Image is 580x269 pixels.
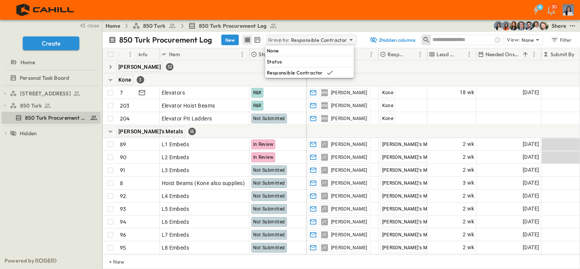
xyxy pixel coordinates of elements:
button: Menu [238,50,247,59]
a: 850 Turk [10,100,99,111]
span: [PERSON_NAME]'s Metals [382,142,438,147]
span: 18 wk [460,88,474,97]
span: [DATE] [523,217,539,226]
button: Sort [407,50,416,59]
a: Home [2,57,99,68]
button: 2hidden columns [365,35,420,45]
button: Menu [367,50,376,59]
span: [DATE] [523,179,539,187]
span: In Review [253,155,274,160]
a: 850 Turk Procurement Log [2,112,99,123]
span: [PERSON_NAME] [331,167,367,173]
p: 89 [120,141,126,148]
span: L1 Embeds [162,141,189,148]
span: L5 Embeds [162,205,189,213]
img: Stephanie McNeill (smcneill@cahill-sf.com) [501,21,511,30]
span: Kone [118,77,132,83]
img: Cindy De Leon (cdeleon@cahill-sf.com) [494,21,503,30]
p: None [522,36,534,44]
span: [DATE] [523,153,539,161]
span: close [87,22,99,29]
button: New [221,35,239,45]
div: table view [242,34,263,46]
button: Create [23,36,79,50]
p: 93 [120,205,126,213]
button: close [76,20,101,30]
span: [PERSON_NAME] [331,141,367,147]
span: 850 Turk Procurement Log [199,22,266,30]
span: [PERSON_NAME] [331,90,367,96]
span: Elevators [162,89,185,97]
span: Not Submitted [253,193,285,199]
p: Status [267,58,282,65]
span: Not Submitted [253,245,285,250]
a: 850 Turk [132,22,176,30]
span: 2 wk [463,166,474,174]
a: Home [106,22,120,30]
p: 96 [120,231,126,239]
span: R&R [253,103,262,108]
span: [PERSON_NAME]'s Metals [382,168,438,173]
span: L8 Embeds [162,244,189,252]
span: 2 wk [463,217,474,226]
span: Not Submitted [253,219,285,225]
p: 8 [120,179,123,187]
div: [STREET_ADDRESS]test [2,87,101,100]
span: In Review [253,142,274,147]
span: [STREET_ADDRESS] [20,90,71,97]
p: Group by: [268,36,290,44]
span: 2 wk [463,191,474,200]
span: Not Submitted [253,232,285,237]
p: 7 [120,89,123,97]
button: Filter [548,35,574,45]
span: MM [321,92,328,93]
p: Submit By [550,51,575,58]
span: L6 Embeds [162,218,189,226]
p: None [267,47,279,54]
span: [PERSON_NAME] [331,154,367,160]
span: Elevator Hoist Beams [162,102,215,109]
img: Kyle Baltes (kbaltes@cahill-sf.com) [532,21,541,30]
span: [PERSON_NAME] [331,193,367,199]
p: + New [109,258,113,266]
button: Menu [416,50,425,59]
div: Share [552,22,566,30]
div: 18 [188,128,196,135]
span: [PERSON_NAME]'s Metals [382,155,438,160]
span: Hoist Beams (Kone also supplies) [162,179,245,187]
span: Not Submitted [253,116,285,121]
button: Sort [121,50,129,59]
span: Not Submitted [253,206,285,212]
span: 3 wk [463,179,474,187]
span: 2 wk [463,153,474,161]
p: Item [169,51,180,58]
span: Not Submitted [253,180,285,186]
span: [PERSON_NAME]'s Metals [382,206,438,212]
span: [PERSON_NAME]'s Metals [382,232,438,237]
div: 850 Turk Procurement Logtest [2,112,101,124]
span: R&R [253,90,262,95]
button: kanban view [252,35,262,44]
p: Responsible Contractor [388,51,406,58]
span: [DATE] [523,191,539,200]
img: Jared Salin (jsalin@cahill-sf.com) [517,21,526,30]
span: 850 Turk Procurement Log [25,114,87,122]
span: [PERSON_NAME] [331,219,367,225]
span: JT [322,209,327,209]
span: [DATE] [523,243,539,252]
button: row view [243,35,252,44]
div: Info [137,48,160,60]
span: L7 Embeds [162,231,189,239]
nav: breadcrumbs [106,22,282,30]
span: 2 wk [463,204,474,213]
span: [PERSON_NAME]'s Metals [382,193,438,199]
a: 850 Turk Procurement Log [188,22,277,30]
h6: 4 [539,4,541,10]
span: [PERSON_NAME] [331,103,367,109]
span: [PERSON_NAME]'s Metals [382,180,438,186]
button: 4 [528,3,544,17]
p: 91 [120,166,125,174]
